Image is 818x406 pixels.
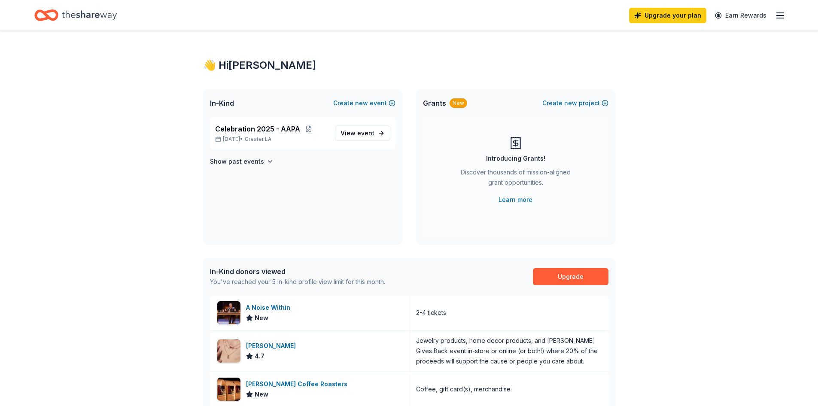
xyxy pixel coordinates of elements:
a: Upgrade your plan [629,8,706,23]
div: 2-4 tickets [416,308,446,318]
span: new [564,98,577,108]
a: Upgrade [533,268,608,285]
p: [DATE] • [215,136,328,143]
span: View [341,128,374,138]
div: Coffee, gift card(s), merchandise [416,384,511,394]
button: Createnewproject [542,98,608,108]
img: Image for Jones Coffee Roasters [217,378,240,401]
div: A Noise Within [246,302,294,313]
span: New [255,313,268,323]
button: Createnewevent [333,98,395,108]
a: Earn Rewards [710,8,772,23]
div: Introducing Grants! [486,153,545,164]
span: event [357,129,374,137]
span: New [255,389,268,400]
span: 4.7 [255,351,265,361]
div: Jewelry products, home decor products, and [PERSON_NAME] Gives Back event in-store or online (or ... [416,336,602,366]
a: Home [34,5,117,25]
div: You've reached your 5 in-kind profile view limit for this month. [210,277,385,287]
div: 👋 Hi [PERSON_NAME] [203,58,615,72]
img: Image for A Noise Within [217,301,240,324]
span: Greater LA [245,136,271,143]
a: Learn more [499,195,532,205]
div: New [450,98,467,108]
span: Celebration 2025 - AAPA [215,124,300,134]
div: [PERSON_NAME] [246,341,299,351]
div: Discover thousands of mission-aligned grant opportunities. [457,167,574,191]
div: [PERSON_NAME] Coffee Roasters [246,379,351,389]
div: In-Kind donors viewed [210,266,385,277]
span: Grants [423,98,446,108]
h4: Show past events [210,156,264,167]
span: In-Kind [210,98,234,108]
button: Show past events [210,156,274,167]
span: new [355,98,368,108]
img: Image for Kendra Scott [217,339,240,363]
a: View event [335,125,390,141]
